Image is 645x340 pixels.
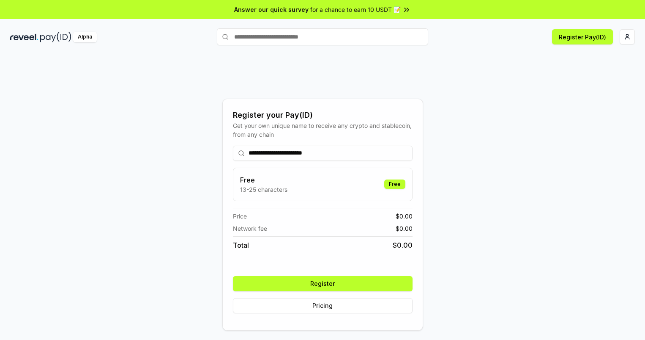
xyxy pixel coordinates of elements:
[233,224,267,233] span: Network fee
[40,32,71,42] img: pay_id
[233,240,249,250] span: Total
[396,212,413,221] span: $ 0.00
[233,276,413,291] button: Register
[233,109,413,121] div: Register your Pay(ID)
[233,121,413,139] div: Get your own unique name to receive any crypto and stablecoin, from any chain
[552,29,613,44] button: Register Pay(ID)
[240,185,287,194] p: 13-25 characters
[240,175,287,185] h3: Free
[396,224,413,233] span: $ 0.00
[384,180,405,189] div: Free
[393,240,413,250] span: $ 0.00
[233,212,247,221] span: Price
[310,5,401,14] span: for a chance to earn 10 USDT 📝
[10,32,38,42] img: reveel_dark
[73,32,97,42] div: Alpha
[233,298,413,313] button: Pricing
[234,5,309,14] span: Answer our quick survey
